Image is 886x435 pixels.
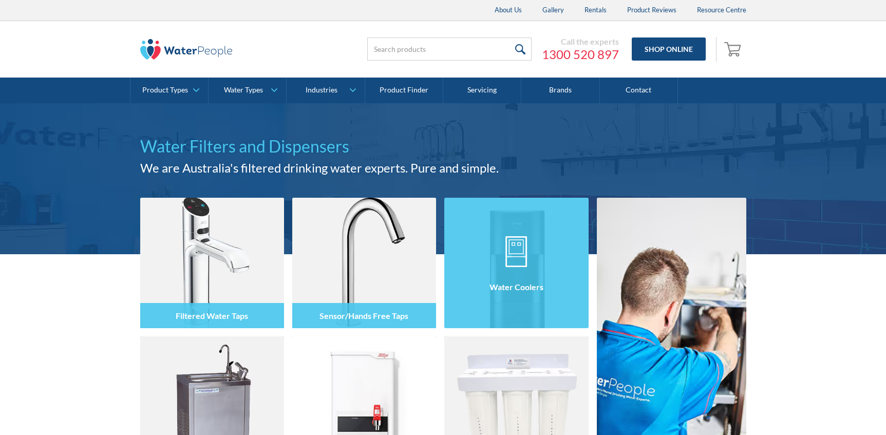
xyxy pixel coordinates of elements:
a: Product Finder [365,78,443,103]
img: Filtered Water Taps [140,198,284,328]
a: 1300 520 897 [542,47,619,62]
img: shopping cart [724,41,744,57]
a: Brands [521,78,599,103]
img: Water Coolers [444,198,588,328]
h4: Water Coolers [489,282,543,292]
a: Servicing [443,78,521,103]
div: Water Types [224,86,263,94]
a: Open empty cart [722,37,746,62]
input: Search products [367,37,532,61]
img: Sensor/Hands Free Taps [292,198,436,328]
div: Call the experts [542,36,619,47]
a: Water Types [209,78,286,103]
a: Contact [600,78,678,103]
h4: Filtered Water Taps [176,311,248,320]
a: Shop Online [632,37,706,61]
a: Industries [287,78,364,103]
h4: Sensor/Hands Free Taps [319,311,408,320]
a: Product Types [130,78,208,103]
div: Industries [306,86,337,94]
div: Product Types [142,86,188,94]
img: The Water People [140,39,233,60]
